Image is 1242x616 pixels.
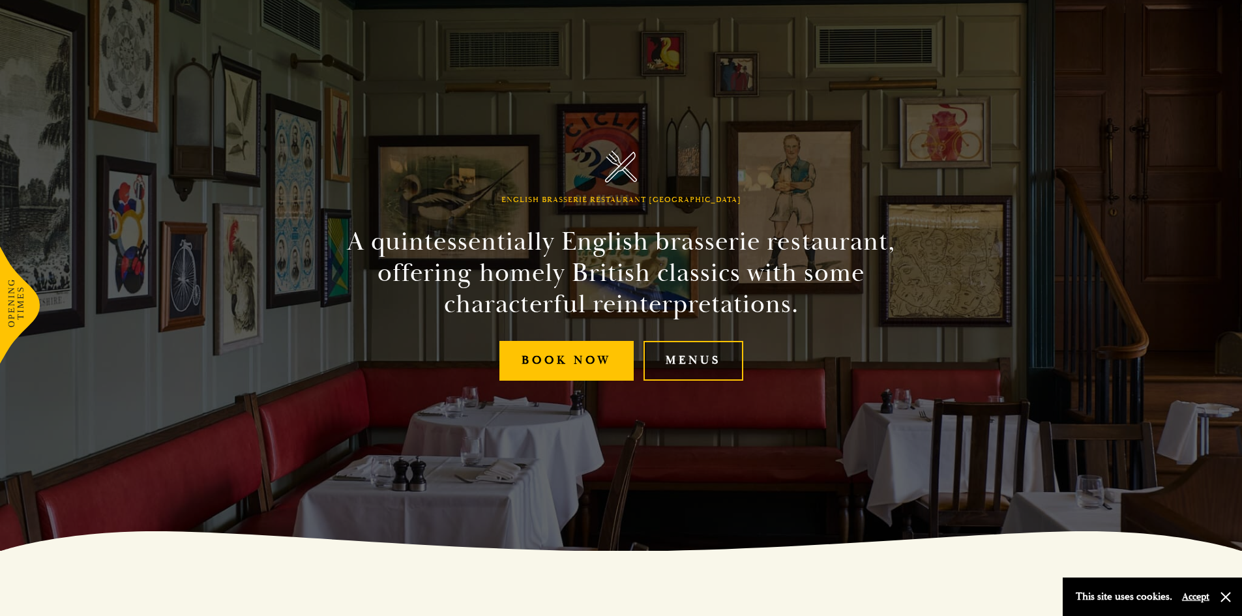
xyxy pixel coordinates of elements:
p: This site uses cookies. [1076,587,1172,606]
a: Book Now [499,341,634,381]
button: Close and accept [1219,591,1232,604]
h1: English Brasserie Restaurant [GEOGRAPHIC_DATA] [501,196,741,205]
button: Accept [1182,591,1209,603]
h2: A quintessentially English brasserie restaurant, offering homely British classics with some chara... [324,226,919,320]
a: Menus [643,341,743,381]
img: Parker's Tavern Brasserie Cambridge [605,151,637,183]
